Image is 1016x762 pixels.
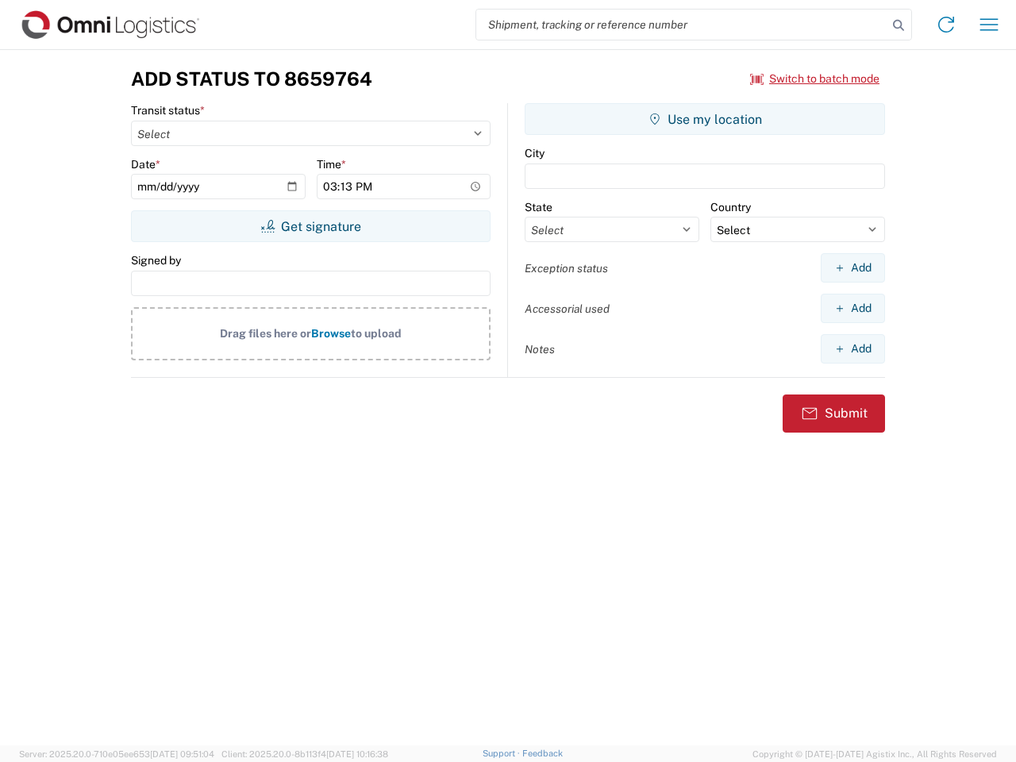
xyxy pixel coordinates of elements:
[752,747,997,761] span: Copyright © [DATE]-[DATE] Agistix Inc., All Rights Reserved
[525,261,608,275] label: Exception status
[311,327,351,340] span: Browse
[821,253,885,283] button: Add
[525,103,885,135] button: Use my location
[150,749,214,759] span: [DATE] 09:51:04
[783,394,885,433] button: Submit
[131,103,205,117] label: Transit status
[522,749,563,758] a: Feedback
[750,66,879,92] button: Switch to batch mode
[483,749,522,758] a: Support
[821,334,885,364] button: Add
[476,10,887,40] input: Shipment, tracking or reference number
[131,157,160,171] label: Date
[131,67,372,90] h3: Add Status to 8659764
[131,210,491,242] button: Get signature
[326,749,388,759] span: [DATE] 10:16:38
[525,146,545,160] label: City
[131,253,181,267] label: Signed by
[351,327,402,340] span: to upload
[821,294,885,323] button: Add
[19,749,214,759] span: Server: 2025.20.0-710e05ee653
[525,302,610,316] label: Accessorial used
[221,749,388,759] span: Client: 2025.20.0-8b113f4
[525,200,552,214] label: State
[220,327,311,340] span: Drag files here or
[525,342,555,356] label: Notes
[317,157,346,171] label: Time
[710,200,751,214] label: Country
